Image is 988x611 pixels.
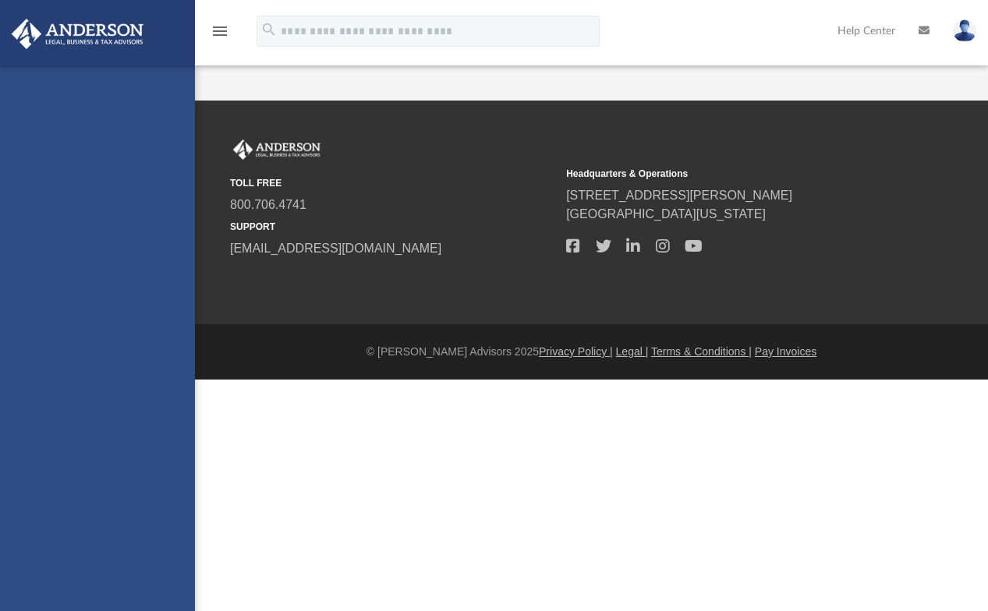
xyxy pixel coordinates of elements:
small: TOLL FREE [230,176,555,190]
a: menu [211,30,229,41]
a: Terms & Conditions | [651,345,752,358]
i: search [260,21,278,38]
img: Anderson Advisors Platinum Portal [7,19,148,49]
i: menu [211,22,229,41]
a: Legal | [616,345,649,358]
div: © [PERSON_NAME] Advisors 2025 [195,344,988,360]
img: Anderson Advisors Platinum Portal [230,140,324,160]
a: Pay Invoices [755,345,816,358]
small: SUPPORT [230,220,555,234]
a: 800.706.4741 [230,198,306,211]
img: User Pic [953,19,976,42]
a: [EMAIL_ADDRESS][DOMAIN_NAME] [230,242,441,255]
a: Privacy Policy | [539,345,613,358]
small: Headquarters & Operations [566,167,891,181]
a: [STREET_ADDRESS][PERSON_NAME] [566,189,792,202]
a: [GEOGRAPHIC_DATA][US_STATE] [566,207,766,221]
